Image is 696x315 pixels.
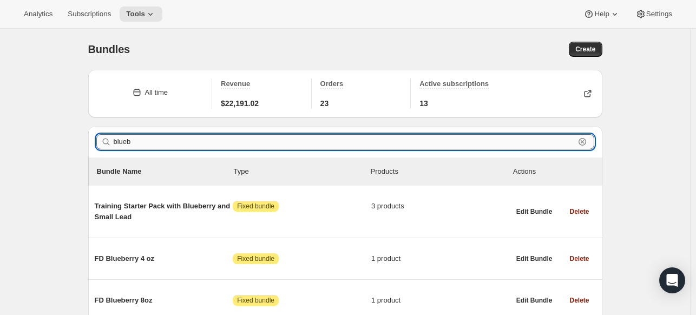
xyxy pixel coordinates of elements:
button: Delete [563,251,595,266]
span: Help [594,10,609,18]
button: Delete [563,293,595,308]
div: Open Intercom Messenger [659,267,685,293]
span: 1 product [371,295,510,306]
span: 23 [320,98,329,109]
button: Help [577,6,626,22]
span: Delete [569,207,589,216]
span: Settings [646,10,672,18]
span: Fixed bundle [237,202,274,211]
span: 13 [419,98,428,109]
div: Type [234,166,371,177]
div: Products [371,166,508,177]
span: $22,191.02 [221,98,259,109]
span: Fixed bundle [237,254,274,263]
button: Tools [120,6,162,22]
div: All time [145,87,168,98]
span: Training Starter Pack with Blueberry and Small Lead [95,201,233,222]
button: Analytics [17,6,59,22]
span: Fixed bundle [237,296,274,305]
span: Delete [569,296,589,305]
span: 3 products [371,201,510,212]
span: Tools [126,10,145,18]
span: Create [575,45,595,54]
button: Edit Bundle [510,293,559,308]
span: 1 product [371,253,510,264]
span: Orders [320,80,344,88]
span: Active subscriptions [419,80,489,88]
button: Edit Bundle [510,204,559,219]
button: Subscriptions [61,6,117,22]
button: Clear [577,136,588,147]
p: Bundle Name [97,166,234,177]
span: Edit Bundle [516,296,553,305]
span: Edit Bundle [516,207,553,216]
span: Edit Bundle [516,254,553,263]
span: Bundles [88,43,130,55]
button: Delete [563,204,595,219]
button: Settings [629,6,679,22]
span: Subscriptions [68,10,111,18]
span: FD Blueberry 8oz [95,295,233,306]
span: Delete [569,254,589,263]
input: Filter bundles [114,134,575,149]
button: Create [569,42,602,57]
button: Edit Bundle [510,251,559,266]
div: Actions [513,166,594,177]
span: FD Blueberry 4 oz [95,253,233,264]
span: Analytics [24,10,52,18]
span: Revenue [221,80,250,88]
